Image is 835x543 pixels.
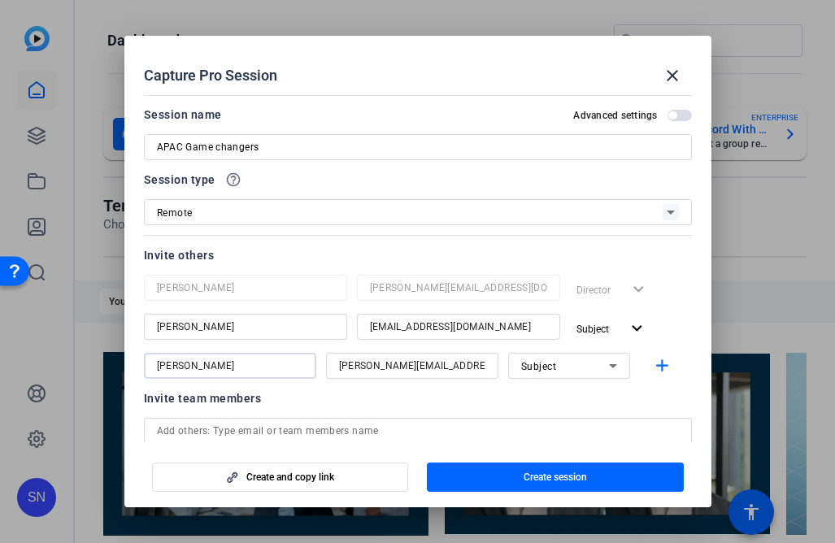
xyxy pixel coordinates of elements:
button: Subject [570,314,654,343]
mat-icon: add [652,356,672,376]
input: Email... [339,356,485,376]
mat-icon: help_outline [225,172,241,188]
span: Subject [576,324,609,335]
mat-icon: expand_more [627,319,647,339]
div: Session name [144,105,222,124]
input: Enter Session Name [157,137,679,157]
input: Email... [370,278,547,298]
span: Session type [144,170,215,189]
div: Invite team members [144,389,692,408]
input: Add others: Type email or team members name [157,421,679,441]
span: Subject [521,361,557,372]
h2: Advanced settings [573,109,657,122]
input: Name... [157,356,303,376]
input: Email... [370,317,547,337]
div: Invite others [144,245,692,265]
mat-icon: close [663,66,682,85]
input: Name... [157,278,334,298]
span: Remote [157,207,193,219]
input: Name... [157,317,334,337]
button: Create session [427,463,684,492]
div: Capture Pro Session [144,56,692,95]
button: Create and copy link [152,463,409,492]
span: Create and copy link [246,471,334,484]
span: Create session [524,471,587,484]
